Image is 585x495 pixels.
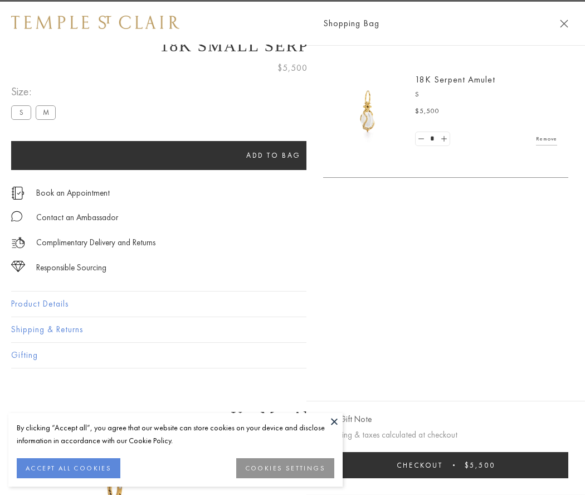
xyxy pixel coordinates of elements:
label: S [11,105,31,119]
label: M [36,105,56,119]
button: ACCEPT ALL COOKIES [17,458,120,478]
button: Add Gift Note [323,412,372,426]
span: Add to bag [246,151,301,160]
div: Responsible Sourcing [36,261,106,275]
button: Checkout $5,500 [323,452,568,478]
img: icon_appointment.svg [11,187,25,200]
span: $5,500 [277,61,308,75]
h1: 18K Small Serpent Amulet [11,36,574,55]
span: Size: [11,82,60,101]
button: Product Details [11,292,574,317]
p: S [415,89,557,100]
span: Shopping Bag [323,16,379,31]
img: P51836-E11SERPPV [334,78,401,145]
img: MessageIcon-01_2.svg [11,211,22,222]
span: $5,500 [465,460,495,470]
div: By clicking “Accept all”, you agree that our website can store cookies on your device and disclos... [17,421,334,447]
a: Book an Appointment [36,187,110,199]
div: Contact an Ambassador [36,211,118,225]
button: Close Shopping Bag [560,20,568,28]
p: Shipping & taxes calculated at checkout [323,428,568,442]
p: Complimentary Delivery and Returns [36,236,155,250]
button: Gifting [11,343,574,368]
a: Set quantity to 2 [438,132,449,146]
img: Temple St. Clair [11,16,179,29]
a: Remove [536,133,557,145]
button: Add to bag [11,141,536,170]
button: Shipping & Returns [11,317,574,342]
span: $5,500 [415,106,440,117]
span: Checkout [397,460,443,470]
h3: You May Also Like [28,408,557,426]
img: icon_sourcing.svg [11,261,25,272]
a: 18K Serpent Amulet [415,74,495,85]
button: COOKIES SETTINGS [236,458,334,478]
img: icon_delivery.svg [11,236,25,250]
a: Set quantity to 0 [416,132,427,146]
